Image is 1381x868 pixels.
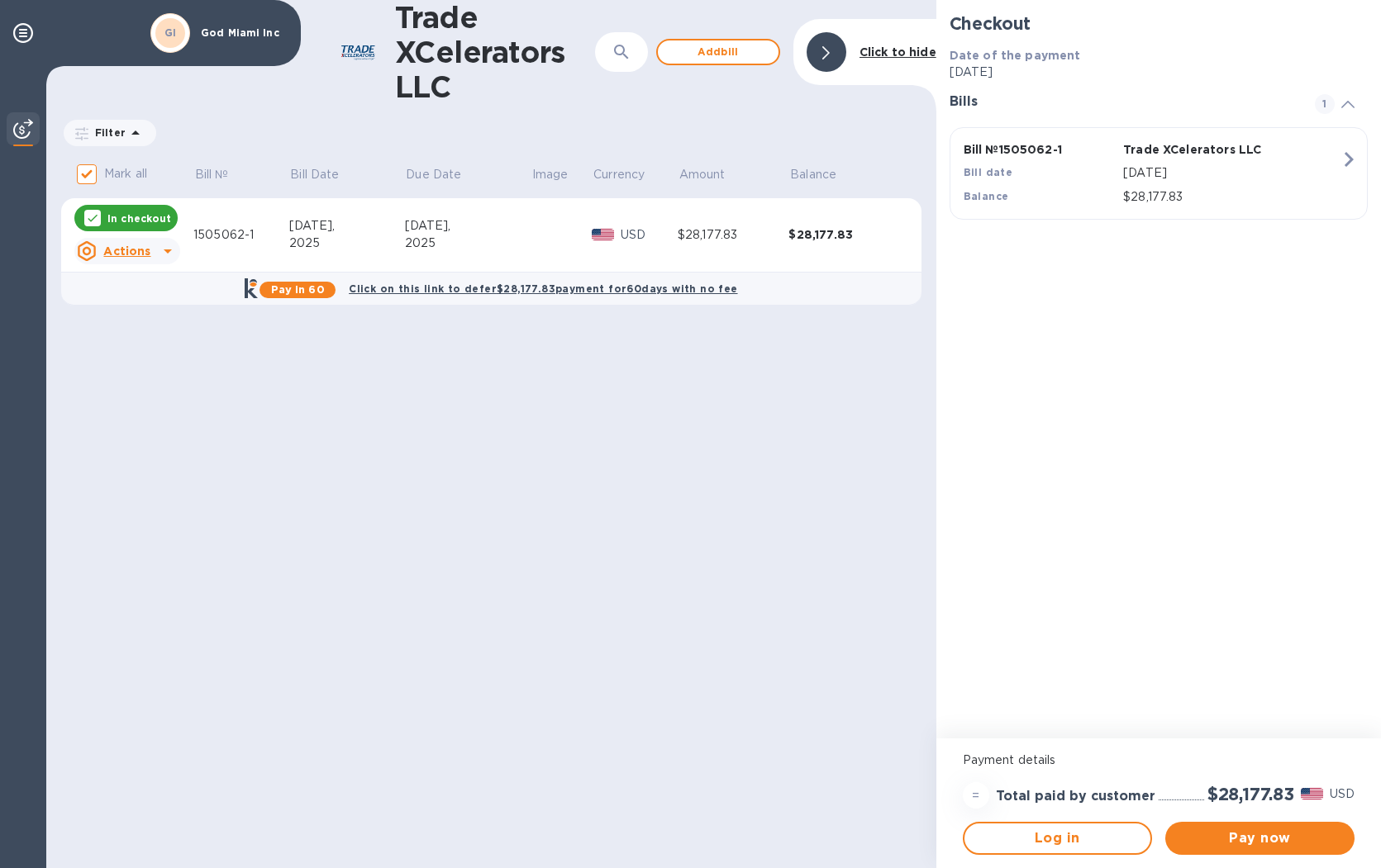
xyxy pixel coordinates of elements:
p: Balance [790,166,836,183]
div: 1505062-1 [193,226,289,244]
img: USD [592,229,614,240]
p: Bill № [195,166,229,183]
b: Balance [964,190,1009,202]
h2: $28,177.83 [1207,784,1294,804]
button: Bill №1505062-1Trade XCelerators LLCBill date[DATE]Balance$28,177.83 [950,127,1368,220]
p: $28,177.83 [1123,188,1341,206]
u: Actions [103,244,150,258]
span: Pay now [1179,828,1341,848]
p: Bill № 1505062-1 [964,141,1117,158]
div: $28,177.83 [788,226,900,243]
p: Filter [88,126,126,140]
b: Pay in 60 [271,283,325,296]
p: Amount [679,166,726,183]
div: 2025 [405,235,531,252]
p: [DATE] [950,64,1368,81]
span: Balance [790,166,858,183]
p: Currency [593,166,645,183]
p: God Miami Inc [201,27,283,39]
span: Due Date [406,166,483,183]
p: Image [532,166,569,183]
p: USD [621,226,678,244]
div: [DATE], [405,217,531,235]
p: [DATE] [1123,164,1341,182]
button: Pay now [1165,822,1355,855]
b: Click on this link to defer $28,177.83 payment for 60 days with no fee [349,282,737,295]
h3: Total paid by customer [996,789,1155,804]
div: = [963,782,989,809]
b: Click to hide [860,45,936,59]
b: Bill date [964,166,1013,178]
p: Bill Date [290,166,339,183]
div: [DATE], [289,217,405,235]
button: Addbill [656,39,780,65]
span: Bill № [195,166,250,183]
h3: Bills [950,94,1295,110]
p: Mark all [104,165,147,183]
p: Due Date [406,166,461,183]
b: Date of the payment [950,49,1081,62]
b: GI [164,26,177,39]
span: 1 [1315,94,1335,114]
p: USD [1330,785,1355,803]
p: Payment details [963,752,1355,769]
span: Add bill [671,42,765,62]
span: Log in [978,828,1137,848]
span: Bill Date [290,166,360,183]
p: In checkout [107,211,171,225]
button: Log in [963,822,1152,855]
p: Trade XCelerators LLC [1123,141,1276,158]
img: USD [1301,788,1323,799]
div: $28,177.83 [678,226,789,244]
h2: Checkout [950,13,1368,34]
div: 2025 [289,235,405,252]
span: Amount [679,166,747,183]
